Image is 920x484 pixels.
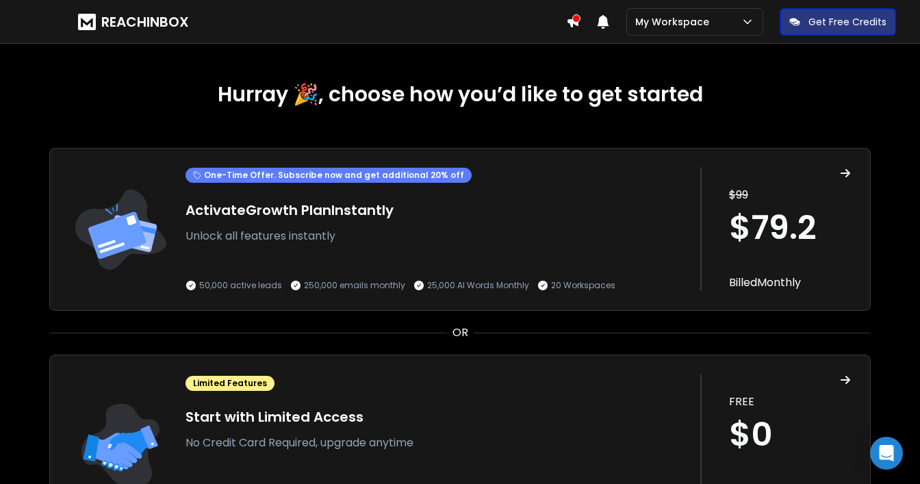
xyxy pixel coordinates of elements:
p: Billed Monthly [729,275,851,291]
div: Open Intercom Messenger [870,437,903,470]
h1: REACHINBOX [101,12,189,31]
div: One-Time Offer. Subscribe now and get additional 20% off [186,168,472,183]
img: trail [69,168,172,291]
h1: $0 [729,418,851,451]
div: Limited Features [186,376,274,391]
p: 25,000 AI Words Monthly [427,280,529,291]
p: No Credit Card Required, upgrade anytime [186,435,687,451]
p: 20 Workspaces [551,280,615,291]
p: 50,000 active leads [199,280,282,291]
img: logo [78,14,96,30]
h1: Start with Limited Access [186,407,687,426]
button: Get Free Credits [780,8,896,36]
p: FREE [729,394,851,410]
p: Get Free Credits [808,15,886,29]
p: Unlock all features instantly [186,228,687,244]
h1: Activate Growth Plan Instantly [186,201,687,220]
div: OR [49,324,871,341]
h1: Hurray 🎉, choose how you’d like to get started [49,82,871,107]
h1: $ 79.2 [729,212,851,244]
p: My Workspace [635,15,715,29]
p: $ 99 [729,187,851,203]
p: 250,000 emails monthly [304,280,405,291]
